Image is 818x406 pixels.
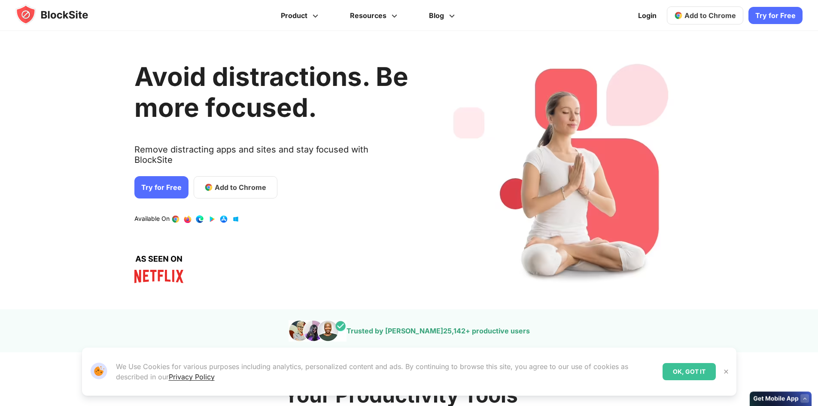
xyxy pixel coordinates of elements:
[289,320,347,342] img: pepole images
[684,11,736,20] span: Add to Chrome
[194,176,277,198] a: Add to Chrome
[116,361,656,382] p: We Use Cookies for various purposes including analytics, personalized content and ads. By continu...
[134,215,170,223] text: Available On
[633,5,662,26] a: Login
[347,327,530,335] text: Trusted by [PERSON_NAME] + productive users
[723,368,730,375] img: Close
[667,6,743,24] a: Add to Chrome
[215,182,266,192] span: Add to Chrome
[443,327,465,335] span: 25,142
[721,366,732,377] button: Close
[663,363,716,380] div: OK, GOT IT
[134,176,189,198] a: Try for Free
[134,144,408,172] text: Remove distracting apps and sites and stay focused with BlockSite
[15,4,105,25] img: blocksite-icon.5d769676.svg
[134,61,408,123] h1: Avoid distractions. Be more focused.
[748,7,803,24] a: Try for Free
[169,372,215,381] a: Privacy Policy
[674,11,683,20] img: chrome-icon.svg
